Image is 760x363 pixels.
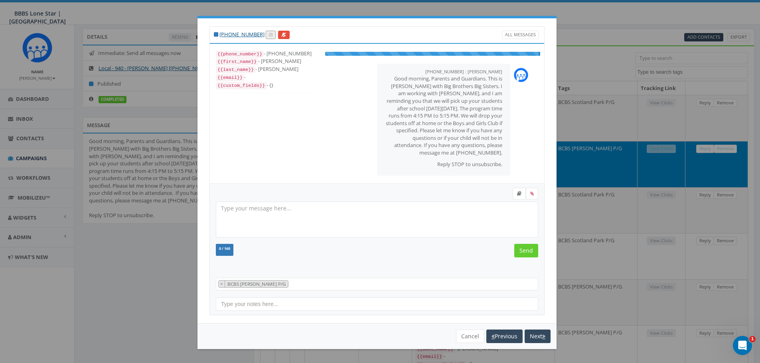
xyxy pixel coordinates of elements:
img: Rally_Corp_Icon_1.png [514,68,528,82]
iframe: Intercom live chat [733,336,752,355]
li: BCBS Kate Burgess P/G [218,280,288,288]
a: All Messages [502,31,539,39]
button: Next [525,330,551,343]
button: Remove item [219,281,225,287]
code: {{first_name}} [216,58,258,65]
div: - [216,73,315,81]
div: - {} [216,81,315,89]
span: BCBS [PERSON_NAME] P/G [227,281,288,287]
span: Attach your media [526,188,538,200]
input: Type your notes here... [216,297,538,311]
small: [PHONE_NUMBER] : [PERSON_NAME] [425,69,502,75]
span: Call this contact by routing a call through the phone number listed in your profile. [269,31,272,37]
textarea: Search [290,281,294,288]
div: - [PERSON_NAME] [216,65,315,73]
i: This phone number is subscribed and will receive texts. [214,32,218,37]
code: {{phone_number}} [216,51,264,58]
button: Cancel [456,330,484,343]
code: {{last_name}} [216,66,255,73]
label: Insert Template Text [513,188,526,200]
code: {{email}} [216,74,244,81]
div: - [PHONE_NUMBER] [216,50,315,58]
a: [PHONE_NUMBER] [219,31,265,38]
code: {{custom_fields}} [216,82,266,89]
button: Previous [486,330,523,343]
input: Send [514,244,538,257]
span: × [220,281,223,287]
p: Good morning, Parents and Guardians. This is [PERSON_NAME] with Big Brothers Big Sisters. I am wo... [385,75,502,156]
span: 0 / 160 [219,246,230,251]
p: Reply STOP to unsubscribe. [385,161,502,168]
span: 1 [749,336,756,342]
div: - [PERSON_NAME] [216,57,315,65]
